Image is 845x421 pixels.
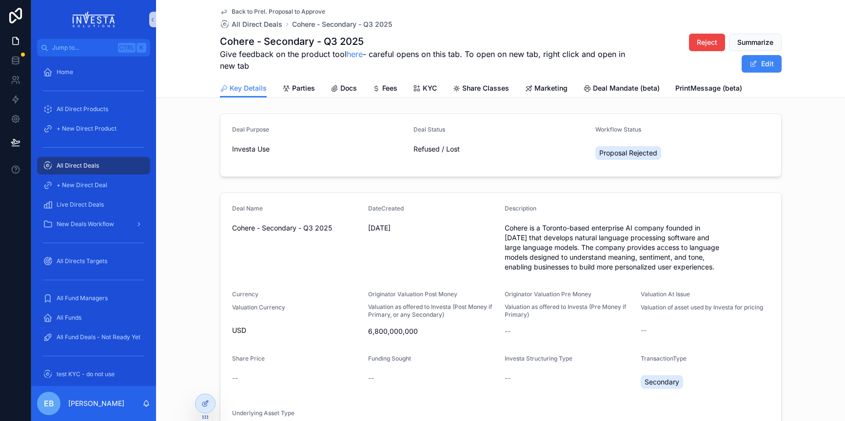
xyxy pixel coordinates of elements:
span: Summarize [737,38,773,47]
span: Cohere - Secondary - Q3 2025 [232,223,361,233]
span: Deal Name [232,205,263,212]
span: -- [505,326,511,336]
a: Docs [331,79,357,99]
span: Share Classes [462,83,509,93]
span: Deal Purpose [232,126,269,133]
span: DateCreated [368,205,404,212]
a: Live Direct Deals [37,196,150,213]
span: Reject [697,38,717,47]
span: 6,800,000,000 [368,326,497,336]
a: All Direct Deals [220,19,282,29]
span: Secondary [645,377,679,387]
span: Originator Valuation Pre Money [505,290,591,298]
a: All Fund Deals - Not Ready Yet [37,328,150,346]
span: PrintMessage (beta) [675,83,742,93]
span: Fees [382,83,397,93]
span: EB [44,398,54,409]
span: Investa Structuring Type [505,355,572,362]
button: Summarize [729,34,782,51]
a: + New Direct Deal [37,176,150,194]
a: + New Direct Product [37,120,150,137]
a: KYC [413,79,437,99]
span: Share Price [232,355,265,362]
img: App logo [73,12,115,27]
span: Investa Use [232,144,270,154]
a: Parties [282,79,315,99]
span: Originator Valuation Post Money [368,290,457,298]
p: Valuation of asset used by Investa for pricing [641,303,763,312]
span: Valuation At Issue [641,290,690,298]
a: here [347,49,363,59]
span: All Direct Deals [57,162,99,170]
span: Marketing [534,83,568,93]
button: Jump to...CtrlK [37,39,150,57]
span: + New Direct Product [57,125,117,133]
div: scrollable content [31,57,156,386]
span: Description [505,205,536,212]
span: Deal Status [413,126,445,133]
a: Key Details [220,79,267,98]
span: Key Details [230,83,267,93]
span: Docs [340,83,357,93]
a: All Directs Targets [37,252,150,270]
span: -- [505,373,511,383]
span: -- [641,325,647,335]
span: Parties [292,83,315,93]
span: [DATE] [368,223,497,233]
a: Deal Mandate (beta) [583,79,660,99]
span: test KYC - do not use [57,370,115,378]
span: Deal Mandate (beta) [593,83,660,93]
span: Currency [232,290,258,298]
span: Live Direct Deals [57,201,104,209]
span: Home [57,68,73,76]
p: [PERSON_NAME] [68,399,124,408]
a: All Funds [37,309,150,326]
span: Proposal Rejected [599,148,657,158]
p: Valuation Currency [232,303,285,312]
span: Refused / Lost [413,144,460,154]
a: Home [37,63,150,81]
a: All Direct Deals [37,157,150,174]
a: All Direct Products [37,100,150,118]
button: Edit [742,55,782,73]
span: + New Direct Deal [57,181,107,189]
a: All Fund Managers [37,289,150,307]
a: PrintMessage (beta) [675,79,742,99]
a: New Deals Workflow [37,215,150,233]
a: Share Classes [452,79,509,99]
span: Funding Sought [368,355,411,362]
span: All Directs Targets [57,257,107,265]
span: Underlying Asset Type [232,409,295,417]
span: Give feedback on the product tool - careful opens on this tab. To open on new tab, right click an... [220,48,642,72]
span: Ctrl [118,43,136,53]
span: KYC [423,83,437,93]
a: Cohere - Secondary - Q3 2025 [292,19,392,29]
span: All Fund Deals - Not Ready Yet [57,333,140,341]
span: Back to Prel. Proposal to Approve [232,8,325,16]
h1: Cohere - Secondary - Q3 2025 [220,35,642,48]
a: Fees [373,79,397,99]
span: All Direct Deals [232,19,282,29]
button: Reject [689,34,725,51]
a: Marketing [525,79,568,99]
span: K [138,44,145,52]
span: Jump to... [52,44,114,52]
span: All Funds [57,314,81,322]
span: All Fund Managers [57,294,108,302]
span: USD [232,325,246,335]
span: Cohere is a Toronto-based enterprise AI company founded in [DATE] that develops natural language ... [505,223,769,272]
span: TransactionType [641,355,687,362]
span: New Deals Workflow [57,220,114,228]
span: Workflow Status [595,126,641,133]
a: Back to Prel. Proposal to Approve [220,8,325,16]
span: -- [368,373,374,383]
span: Valuation as offered to Investa (Post Money if Primary, or any Secondary) [368,303,497,319]
span: All Direct Products [57,105,108,113]
span: -- [232,373,238,383]
span: Valuation as offered to Investa (Pre Money if Primary) [505,303,633,319]
a: test KYC - do not use [37,365,150,383]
